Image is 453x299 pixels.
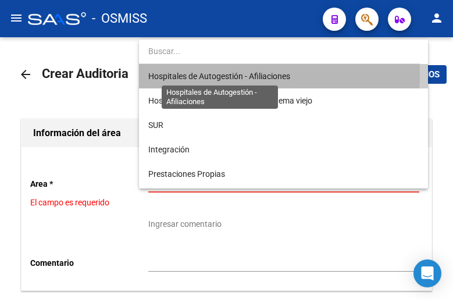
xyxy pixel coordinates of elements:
[148,145,190,154] span: Integración
[148,96,312,105] span: Hospitales - Facturas Débitadas Sistema viejo
[148,72,290,81] span: Hospitales de Autogestión - Afiliaciones
[139,39,420,63] input: dropdown search
[413,259,441,287] div: Open Intercom Messenger
[148,169,225,179] span: Prestaciones Propias
[148,120,163,130] span: SUR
